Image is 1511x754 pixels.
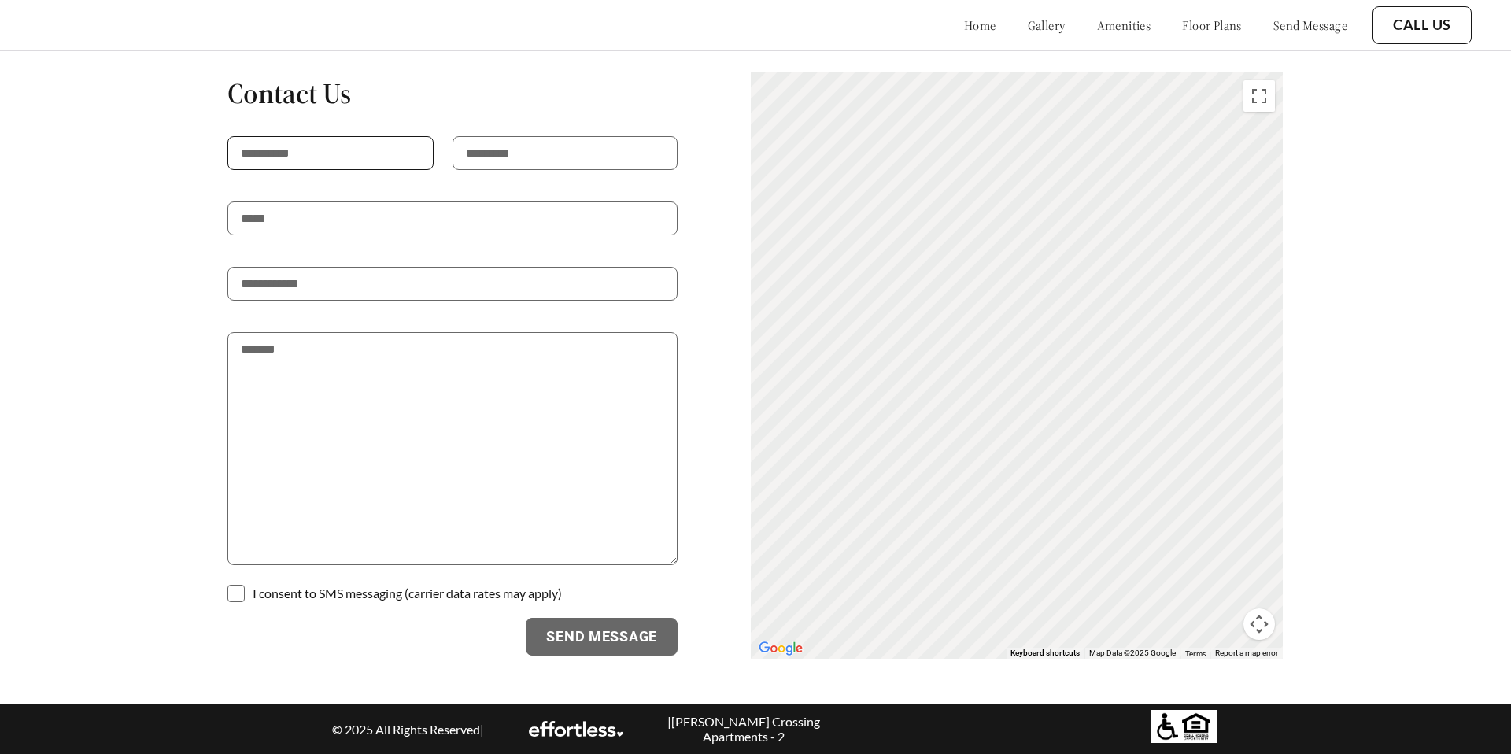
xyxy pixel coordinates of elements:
[755,638,807,659] img: Google
[1185,649,1206,658] a: Terms (opens in new tab)
[227,76,678,111] h1: Contact Us
[1010,648,1080,659] button: Keyboard shortcuts
[1393,17,1451,34] a: Call Us
[1151,710,1217,743] img: Equal housing logo
[1243,80,1275,112] button: Toggle fullscreen view
[1028,17,1066,33] a: gallery
[1097,17,1151,33] a: amenities
[1372,6,1472,44] button: Call Us
[755,638,807,659] a: Open this area in Google Maps (opens a new window)
[1182,17,1242,33] a: floor plans
[324,722,492,737] p: © 2025 All Rights Reserved |
[1089,649,1176,657] span: Map Data ©2025 Google
[1273,17,1347,33] a: send message
[964,17,996,33] a: home
[526,618,678,656] button: Send Message
[1243,608,1275,640] button: Map camera controls
[659,714,827,744] p: | [PERSON_NAME] Crossing Apartments - 2
[529,721,623,737] img: EA Logo
[1215,649,1278,657] a: Report a map error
